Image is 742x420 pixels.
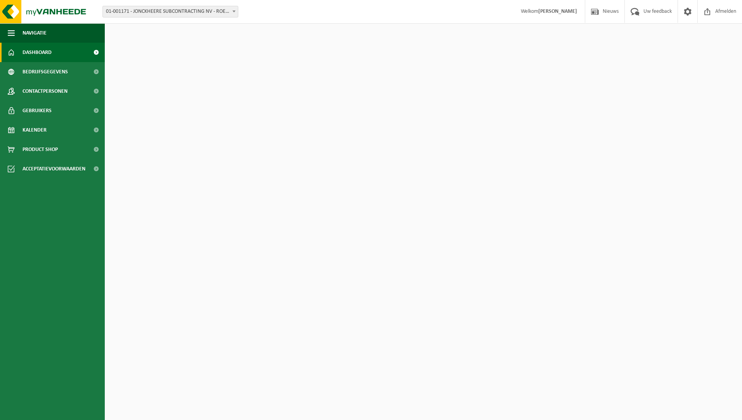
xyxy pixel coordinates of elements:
span: Kalender [23,120,47,140]
span: Navigatie [23,23,47,43]
span: Product Shop [23,140,58,159]
span: Acceptatievoorwaarden [23,159,85,179]
span: Gebruikers [23,101,52,120]
span: Dashboard [23,43,52,62]
span: 01-001171 - JONCKHEERE SUBCONTRACTING NV - ROESELARE [103,6,238,17]
strong: [PERSON_NAME] [538,9,577,14]
span: Bedrijfsgegevens [23,62,68,82]
span: 01-001171 - JONCKHEERE SUBCONTRACTING NV - ROESELARE [102,6,238,17]
span: Contactpersonen [23,82,68,101]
